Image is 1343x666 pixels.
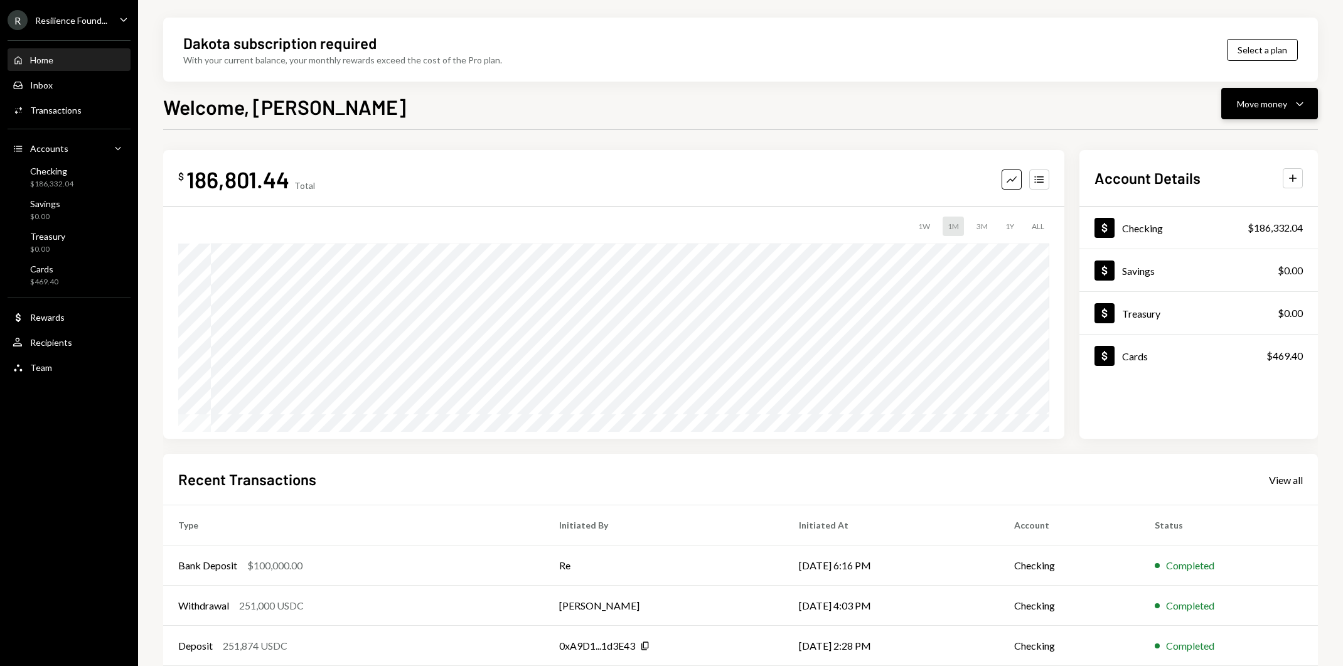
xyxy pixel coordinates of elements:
[1166,598,1214,613] div: Completed
[178,598,229,613] div: Withdrawal
[294,180,315,191] div: Total
[1122,308,1160,320] div: Treasury
[30,264,58,274] div: Cards
[971,217,993,236] div: 3M
[1269,474,1303,486] div: View all
[1248,220,1303,235] div: $186,332.04
[30,231,65,242] div: Treasury
[784,505,999,545] th: Initiated At
[784,586,999,626] td: [DATE] 4:03 PM
[30,212,60,222] div: $0.00
[178,469,316,490] h2: Recent Transactions
[30,244,65,255] div: $0.00
[943,217,964,236] div: 1M
[1122,222,1163,234] div: Checking
[1122,350,1148,362] div: Cards
[239,598,304,613] div: 251,000 USDC
[30,362,52,373] div: Team
[178,170,184,183] div: $
[544,586,784,626] td: [PERSON_NAME]
[8,48,131,71] a: Home
[1278,263,1303,278] div: $0.00
[1269,473,1303,486] a: View all
[8,260,131,290] a: Cards$469.40
[30,277,58,287] div: $469.40
[30,198,60,209] div: Savings
[1237,97,1287,110] div: Move money
[559,638,635,653] div: 0xA9D1...1d3E43
[1079,292,1318,334] a: Treasury$0.00
[30,80,53,90] div: Inbox
[30,55,53,65] div: Home
[8,195,131,225] a: Savings$0.00
[223,638,287,653] div: 251,874 USDC
[8,356,131,379] a: Team
[999,626,1140,666] td: Checking
[30,143,68,154] div: Accounts
[178,558,237,573] div: Bank Deposit
[1079,335,1318,377] a: Cards$469.40
[183,53,502,67] div: With your current balance, your monthly rewards exceed the cost of the Pro plan.
[1166,638,1214,653] div: Completed
[163,94,406,119] h1: Welcome, [PERSON_NAME]
[8,73,131,96] a: Inbox
[1027,217,1049,236] div: ALL
[999,545,1140,586] td: Checking
[1079,207,1318,249] a: Checking$186,332.04
[247,558,302,573] div: $100,000.00
[1227,39,1298,61] button: Select a plan
[784,545,999,586] td: [DATE] 6:16 PM
[1278,306,1303,321] div: $0.00
[30,179,73,190] div: $186,332.04
[8,162,131,192] a: Checking$186,332.04
[30,312,65,323] div: Rewards
[35,15,107,26] div: Resilience Found...
[30,105,82,115] div: Transactions
[544,545,784,586] td: Re
[999,505,1140,545] th: Account
[1122,265,1155,277] div: Savings
[163,505,544,545] th: Type
[1266,348,1303,363] div: $469.40
[8,227,131,257] a: Treasury$0.00
[1140,505,1318,545] th: Status
[178,638,213,653] div: Deposit
[999,586,1140,626] td: Checking
[8,99,131,121] a: Transactions
[1079,249,1318,291] a: Savings$0.00
[1000,217,1019,236] div: 1Y
[8,10,28,30] div: R
[913,217,935,236] div: 1W
[544,505,784,545] th: Initiated By
[186,165,289,193] div: 186,801.44
[8,331,131,353] a: Recipients
[784,626,999,666] td: [DATE] 2:28 PM
[8,137,131,159] a: Accounts
[8,306,131,328] a: Rewards
[30,166,73,176] div: Checking
[1166,558,1214,573] div: Completed
[183,33,377,53] div: Dakota subscription required
[30,337,72,348] div: Recipients
[1094,168,1201,188] h2: Account Details
[1221,88,1318,119] button: Move money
